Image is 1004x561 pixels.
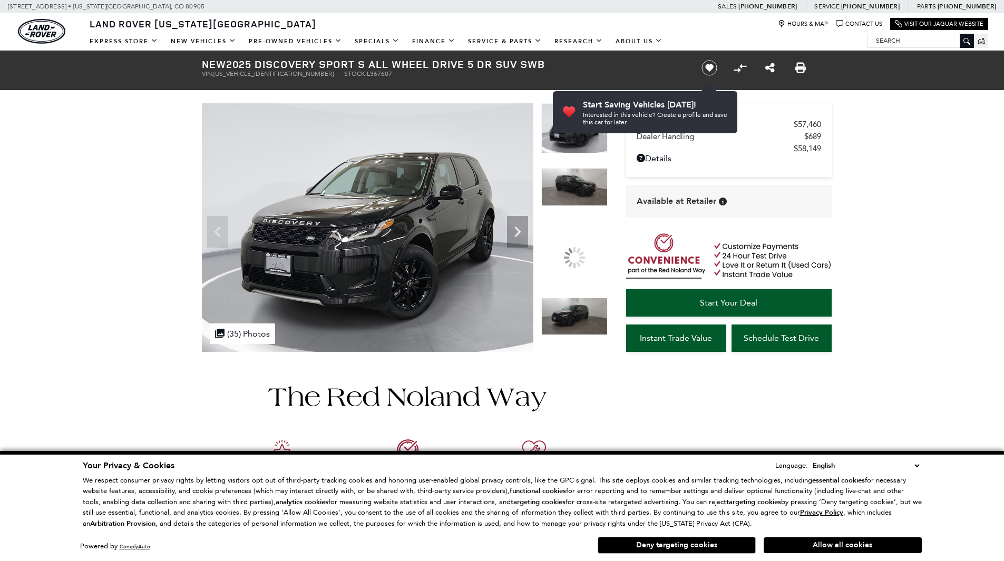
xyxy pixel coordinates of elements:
span: Your Privacy & Cookies [83,460,174,471]
strong: functional cookies [510,486,566,496]
a: EXPRESS STORE [83,32,164,51]
img: Land Rover [18,19,65,44]
a: [STREET_ADDRESS] • [US_STATE][GEOGRAPHIC_DATA], CO 80905 [8,3,204,10]
img: New 2025 Santorini Black LAND ROVER S image 2 [541,168,608,206]
strong: New [202,57,226,71]
span: Instant Trade Value [640,333,712,343]
span: $57,460 [794,120,821,129]
span: L367607 [367,70,392,77]
span: Service [814,3,839,10]
a: Start Your Deal [626,289,832,317]
a: $58,149 [637,144,821,153]
span: Available at Retailer [637,195,716,207]
strong: essential cookies [812,476,865,485]
a: Pre-Owned Vehicles [242,32,348,51]
a: land-rover [18,19,65,44]
button: Compare vehicle [732,60,748,76]
a: Research [548,32,609,51]
strong: targeting cookies [726,497,781,507]
div: Powered by [80,543,150,550]
span: Schedule Test Drive [744,333,819,343]
div: Vehicle is in stock and ready for immediate delivery. Due to demand, availability is subject to c... [719,198,727,205]
button: Deny targeting cookies [598,537,756,554]
div: Next [507,216,528,248]
img: New 2025 Santorini Black LAND ROVER S image 1 [541,103,608,153]
a: New Vehicles [164,32,242,51]
nav: Main Navigation [83,32,669,51]
a: Service & Parts [462,32,548,51]
h1: 2025 Discovery Sport S All Wheel Drive 5 dr SUV SWB [202,58,684,70]
a: MSRP $57,460 [637,120,821,129]
p: We respect consumer privacy rights by letting visitors opt out of third-party tracking cookies an... [83,475,922,529]
span: MSRP [637,120,794,129]
u: Privacy Policy [800,508,843,517]
span: Start Your Deal [700,298,757,308]
a: Privacy Policy [800,508,843,516]
span: Stock: [344,70,367,77]
select: Language Select [810,460,922,471]
span: Dealer Handling [637,132,804,141]
a: Hours & Map [778,20,828,28]
div: (35) Photos [210,323,275,344]
a: Contact Us [836,20,882,28]
a: Instant Trade Value [626,324,726,352]
img: New 2025 Santorini Black LAND ROVER S image 4 [541,298,608,336]
strong: targeting cookies [511,497,566,507]
span: $58,149 [794,144,821,153]
span: VIN: [202,70,213,77]
iframe: YouTube video player [626,357,832,523]
button: Allow all cookies [764,537,922,553]
a: Print this New 2025 Discovery Sport S All Wheel Drive 5 dr SUV SWB [795,62,806,74]
a: [PHONE_NUMBER] [938,2,996,11]
a: [PHONE_NUMBER] [738,2,797,11]
img: New 2025 Santorini Black LAND ROVER S image 1 [202,103,533,352]
a: Share this New 2025 Discovery Sport S All Wheel Drive 5 dr SUV SWB [765,62,775,74]
div: Language: [775,462,808,469]
a: Visit Our Jaguar Website [895,20,983,28]
a: Dealer Handling $689 [637,132,821,141]
a: Land Rover [US_STATE][GEOGRAPHIC_DATA] [83,17,323,30]
button: Save vehicle [698,60,721,76]
a: Schedule Test Drive [732,324,832,352]
a: Details [637,153,821,163]
strong: Arbitration Provision [90,519,155,528]
a: [PHONE_NUMBER] [841,2,900,11]
a: ComplyAuto [120,543,150,550]
span: Parts [917,3,936,10]
span: Sales [718,3,737,10]
a: Specials [348,32,406,51]
a: Finance [406,32,462,51]
a: About Us [609,32,669,51]
span: $689 [804,132,821,141]
span: Land Rover [US_STATE][GEOGRAPHIC_DATA] [90,17,316,30]
strong: analytics cookies [276,497,328,507]
input: Search [868,34,973,47]
span: [US_VEHICLE_IDENTIFICATION_NUMBER] [213,70,334,77]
